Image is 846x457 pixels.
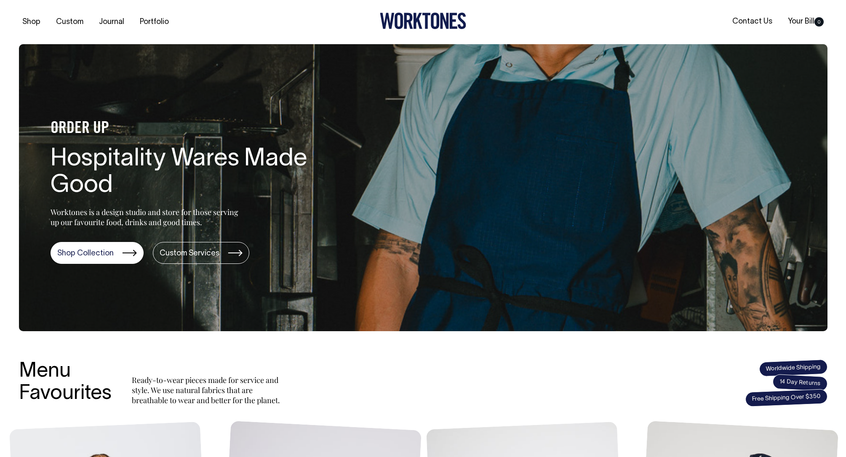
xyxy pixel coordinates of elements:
[19,15,44,29] a: Shop
[153,242,249,264] a: Custom Services
[51,120,320,138] h4: ORDER UP
[51,242,144,264] a: Shop Collection
[772,374,828,392] span: 14 Day Returns
[96,15,128,29] a: Journal
[759,359,827,377] span: Worldwide Shipping
[814,17,824,27] span: 0
[51,146,320,200] h1: Hospitality Wares Made Good
[53,15,87,29] a: Custom
[51,207,242,227] p: Worktones is a design studio and store for those serving up our favourite food, drinks and good t...
[785,15,827,29] a: Your Bill0
[132,375,283,405] p: Ready-to-wear pieces made for service and style. We use natural fabrics that are breathable to we...
[19,361,112,405] h3: Menu Favourites
[729,15,776,29] a: Contact Us
[136,15,172,29] a: Portfolio
[745,389,827,407] span: Free Shipping Over $350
